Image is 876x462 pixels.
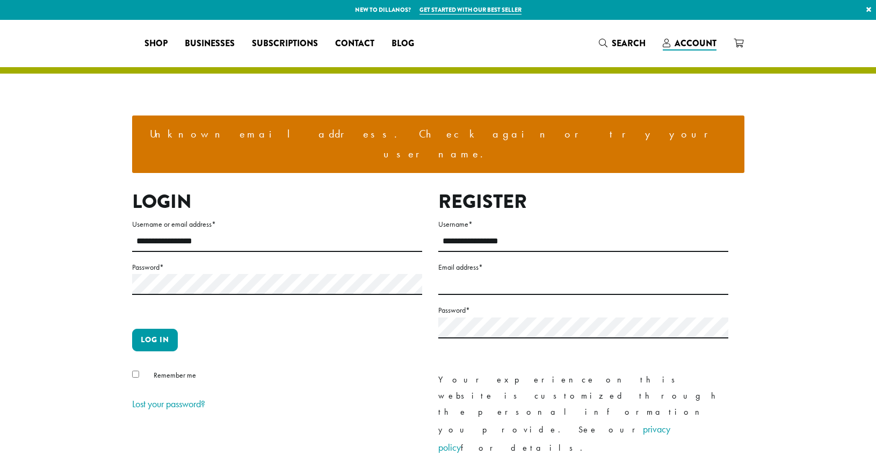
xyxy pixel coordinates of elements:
[132,261,422,274] label: Password
[438,372,728,457] p: Your experience on this website is customized through the personal information you provide. See o...
[132,190,422,213] h2: Login
[136,35,176,52] a: Shop
[438,218,728,231] label: Username
[438,190,728,213] h2: Register
[419,5,522,15] a: Get started with our best seller
[438,304,728,317] label: Password
[438,261,728,274] label: Email address
[185,37,235,50] span: Businesses
[438,423,670,453] a: privacy policy
[612,37,646,49] span: Search
[675,37,716,49] span: Account
[590,34,654,52] a: Search
[335,37,374,50] span: Contact
[144,37,168,50] span: Shop
[154,370,196,380] span: Remember me
[132,218,422,231] label: Username or email address
[132,398,205,410] a: Lost your password?
[392,37,414,50] span: Blog
[132,329,178,351] button: Log in
[252,37,318,50] span: Subscriptions
[141,124,736,164] li: Unknown email address. Check again or try your username.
